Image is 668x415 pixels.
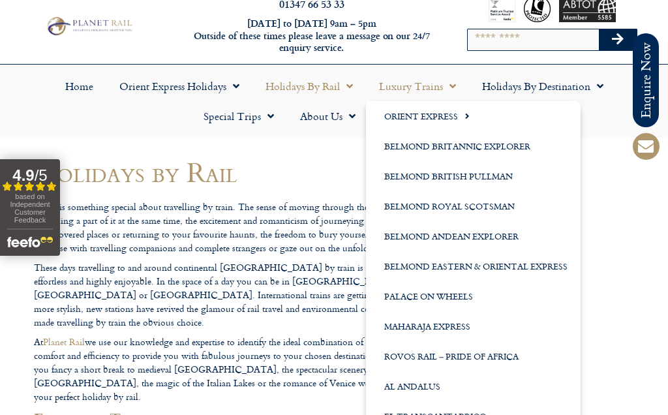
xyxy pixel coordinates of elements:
nav: Menu [7,71,661,131]
a: Palace on Wheels [366,281,581,311]
a: Holidays by Rail [252,71,366,101]
img: Planet Rail Train Holidays Logo [44,15,134,37]
a: Belmond Eastern & Oriental Express [366,251,581,281]
a: Orient Express Holidays [106,71,252,101]
a: Belmond British Pullman [366,161,581,191]
h6: [DATE] to [DATE] 9am – 5pm Outside of these times please leave a message on our 24/7 enquiry serv... [181,18,442,54]
a: Belmond Britannic Explorer [366,131,581,161]
a: Holidays by Destination [469,71,616,101]
a: Al Andalus [366,371,581,401]
a: About Us [287,101,369,131]
a: Maharaja Express [366,311,581,341]
a: Luxury Trains [366,71,469,101]
a: Special Trips [190,101,287,131]
a: Rovos Rail – Pride of Africa [366,341,581,371]
a: Belmond Royal Scotsman [366,191,581,221]
button: Search [599,29,637,50]
a: Belmond Andean Explorer [366,221,581,251]
a: Orient Express [366,101,581,131]
a: Home [52,71,106,101]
